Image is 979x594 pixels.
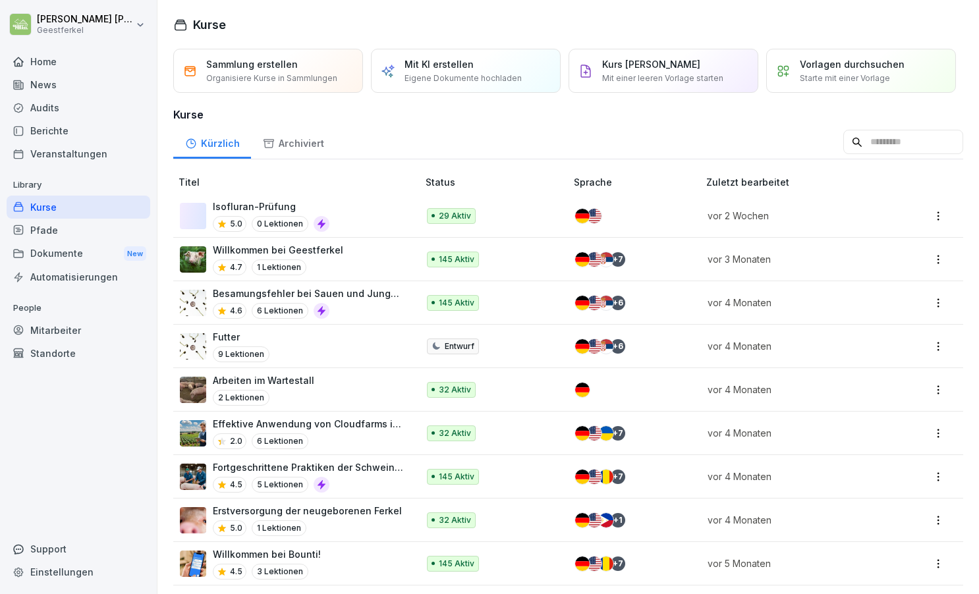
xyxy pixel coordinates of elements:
[230,435,242,447] p: 2.0
[439,471,474,483] p: 145 Aktiv
[439,254,474,265] p: 145 Aktiv
[602,72,723,84] p: Mit einer leeren Vorlage starten
[599,426,613,441] img: ua.svg
[251,125,335,159] a: Archiviert
[213,417,405,431] p: Effektive Anwendung von Cloudfarms im Betriebsalltag
[206,72,337,84] p: Organisiere Kurse in Sammlungen
[587,252,601,267] img: us.svg
[213,330,269,344] p: Futter
[213,346,269,362] p: 9 Lektionen
[213,390,269,406] p: 2 Lektionen
[7,196,150,219] a: Kurse
[213,243,343,257] p: Willkommen bei Geestferkel
[575,339,590,354] img: de.svg
[611,513,625,527] div: + 1
[180,507,206,533] img: kpinzv079oblwy3s8mqk5eqp.png
[599,252,613,267] img: rs.svg
[213,200,329,213] p: Isofluran-Prüfung
[213,373,314,387] p: Arbeiten im Wartestall
[7,319,150,342] a: Mitarbeiter
[173,125,251,159] a: Kürzlich
[252,564,308,580] p: 3 Lektionen
[575,470,590,484] img: de.svg
[574,175,700,189] p: Sprache
[213,504,402,518] p: Erstversorgung der neugeborenen Ferkel
[439,427,471,439] p: 32 Aktiv
[439,210,471,222] p: 29 Aktiv
[587,513,601,527] img: us.svg
[599,296,613,310] img: rs.svg
[180,464,206,490] img: cnp8vlfzp1rkatukef7ca5r5.png
[252,477,308,493] p: 5 Lektionen
[599,556,613,571] img: ro.svg
[230,522,242,534] p: 5.0
[708,470,881,483] p: vor 4 Monaten
[180,377,206,403] img: lui3np7c1lfcthz2ksi5yxmr.png
[7,119,150,142] a: Berichte
[575,513,590,527] img: de.svg
[180,246,206,273] img: j6q9143mit8bhowzkysapsa8.png
[426,175,569,189] p: Status
[173,107,963,122] h3: Kurse
[602,57,700,71] p: Kurs [PERSON_NAME]
[230,218,242,230] p: 5.0
[252,216,308,232] p: 0 Lektionen
[575,296,590,310] img: de.svg
[230,479,242,491] p: 4.5
[252,259,306,275] p: 1 Lektionen
[708,296,881,310] p: vor 4 Monaten
[193,16,226,34] h1: Kurse
[439,297,474,309] p: 145 Aktiv
[252,433,308,449] p: 6 Lektionen
[800,57,905,71] p: Vorlagen durchsuchen
[7,142,150,165] a: Veranstaltungen
[252,520,306,536] p: 1 Lektionen
[7,242,150,266] a: DokumenteNew
[179,175,420,189] p: Titel
[213,547,321,561] p: Willkommen bei Bounti!
[611,556,625,571] div: + 7
[708,426,881,440] p: vor 4 Monaten
[230,261,242,273] p: 4.7
[587,426,601,441] img: us.svg
[611,470,625,484] div: + 7
[708,339,881,353] p: vor 4 Monaten
[7,560,150,583] div: Einstellungen
[37,14,133,25] p: [PERSON_NAME] [PERSON_NAME]
[7,175,150,196] p: Library
[7,265,150,288] div: Automatisierungen
[575,252,590,267] img: de.svg
[7,342,150,365] div: Standorte
[599,513,613,527] img: ph.svg
[405,57,474,71] p: Mit KI erstellen
[180,290,206,316] img: e30uslgquzq3mm72mcqf4ts2.png
[180,333,206,360] img: e30uslgquzq3mm72mcqf4ts2.png
[575,209,590,223] img: de.svg
[708,252,881,266] p: vor 3 Monaten
[599,339,613,354] img: rs.svg
[7,50,150,73] a: Home
[439,384,471,396] p: 32 Aktiv
[7,73,150,96] a: News
[7,219,150,242] a: Pfade
[708,513,881,527] p: vor 4 Monaten
[7,96,150,119] a: Audits
[708,383,881,396] p: vor 4 Monaten
[587,296,601,310] img: us.svg
[439,514,471,526] p: 32 Aktiv
[575,426,590,441] img: de.svg
[611,252,625,267] div: + 7
[587,339,601,354] img: us.svg
[405,72,522,84] p: Eigene Dokumente hochladen
[611,339,625,354] div: + 6
[230,566,242,578] p: 4.5
[706,175,897,189] p: Zuletzt bearbeitet
[800,72,890,84] p: Starte mit einer Vorlage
